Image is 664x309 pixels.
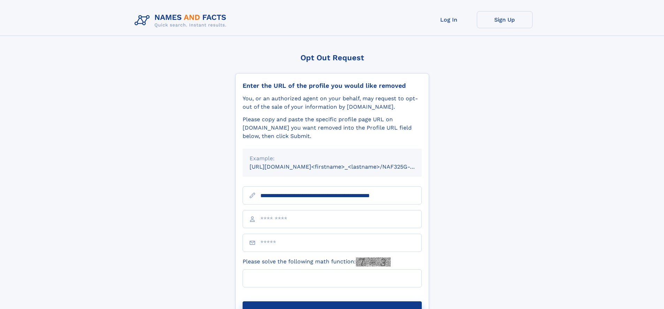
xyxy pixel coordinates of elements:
div: Enter the URL of the profile you would like removed [243,82,422,90]
div: You, or an authorized agent on your behalf, may request to opt-out of the sale of your informatio... [243,94,422,111]
small: [URL][DOMAIN_NAME]<firstname>_<lastname>/NAF325G-xxxxxxxx [250,163,435,170]
div: Example: [250,154,415,163]
a: Log In [421,11,477,28]
div: Opt Out Request [235,53,429,62]
div: Please copy and paste the specific profile page URL on [DOMAIN_NAME] you want removed into the Pr... [243,115,422,140]
a: Sign Up [477,11,533,28]
img: Logo Names and Facts [132,11,232,30]
label: Please solve the following math function: [243,257,391,266]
